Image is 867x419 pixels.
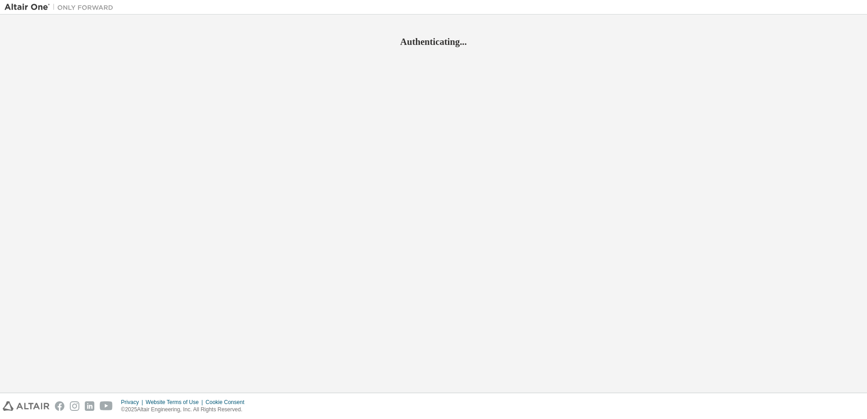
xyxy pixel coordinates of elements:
div: Cookie Consent [205,399,249,406]
p: © 2025 Altair Engineering, Inc. All Rights Reserved. [121,406,250,414]
img: instagram.svg [70,401,79,411]
div: Website Terms of Use [146,399,205,406]
img: linkedin.svg [85,401,94,411]
img: facebook.svg [55,401,64,411]
img: altair_logo.svg [3,401,49,411]
h2: Authenticating... [5,36,862,48]
div: Privacy [121,399,146,406]
img: Altair One [5,3,118,12]
img: youtube.svg [100,401,113,411]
